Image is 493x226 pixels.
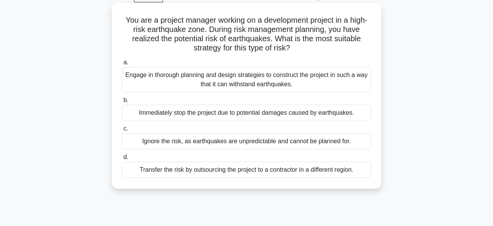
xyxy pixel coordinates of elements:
[122,162,371,178] div: Transfer the risk by outsourcing the project to a contractor in a different region.
[123,97,128,103] span: b.
[123,125,128,132] span: c.
[122,67,371,92] div: Engage in thorough planning and design strategies to construct the project in such a way that it ...
[122,133,371,149] div: Ignore the risk, as earthquakes are unpredictable and cannot be planned for.
[121,15,372,53] h5: You are a project manager working on a development project in a high-risk earthquake zone. During...
[123,154,128,160] span: d.
[123,59,128,65] span: a.
[122,105,371,121] div: Immediately stop the project due to potential damages caused by earthquakes.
